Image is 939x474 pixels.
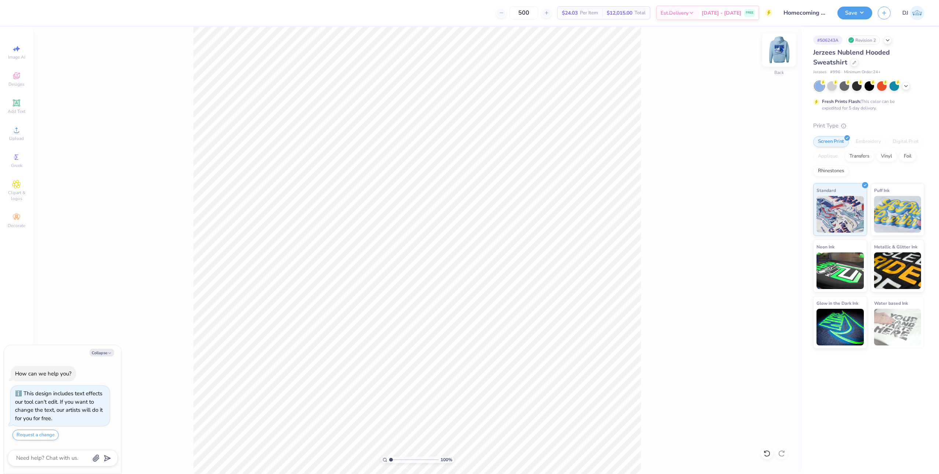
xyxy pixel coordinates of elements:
[813,136,849,147] div: Screen Print
[830,69,840,75] span: # 996
[15,370,72,377] div: How can we help you?
[778,5,832,20] input: Untitled Design
[813,166,849,177] div: Rhinestones
[816,196,864,233] img: Standard
[8,81,25,87] span: Designs
[822,98,912,111] div: This color can be expedited for 5 day delivery.
[902,9,908,17] span: DJ
[876,151,897,162] div: Vinyl
[910,6,924,20] img: Deep Jujhar Sidhu
[746,10,753,15] span: FREE
[661,9,688,17] span: Est. Delivery
[902,6,924,20] a: DJ
[702,9,741,17] span: [DATE] - [DATE]
[8,108,25,114] span: Add Text
[837,7,872,19] button: Save
[816,309,864,345] img: Glow in the Dark Ink
[813,48,890,67] span: Jerzees Nublend Hooded Sweatshirt
[816,252,864,289] img: Neon Ink
[813,69,826,75] span: Jerzees
[764,35,794,64] img: Back
[562,9,578,17] span: $24.03
[11,163,22,169] span: Greek
[813,36,843,45] div: # 506243A
[874,196,921,233] img: Puff Ink
[774,69,784,76] div: Back
[899,151,916,162] div: Foil
[12,430,59,440] button: Request a change
[874,186,889,194] span: Puff Ink
[509,6,538,19] input: – –
[874,299,908,307] span: Water based Ink
[441,456,452,463] span: 100 %
[816,243,834,251] span: Neon Ink
[874,243,917,251] span: Metallic & Glitter Ink
[8,223,25,229] span: Decorate
[822,99,861,104] strong: Fresh Prints Flash:
[8,54,25,60] span: Image AI
[845,151,874,162] div: Transfers
[846,36,880,45] div: Revision 2
[851,136,886,147] div: Embroidery
[874,309,921,345] img: Water based Ink
[813,122,924,130] div: Print Type
[635,9,646,17] span: Total
[816,186,836,194] span: Standard
[9,136,24,141] span: Upload
[874,252,921,289] img: Metallic & Glitter Ink
[607,9,632,17] span: $12,015.00
[89,349,114,356] button: Collapse
[844,69,881,75] span: Minimum Order: 24 +
[816,299,858,307] span: Glow in the Dark Ink
[888,136,924,147] div: Digital Print
[4,190,29,201] span: Clipart & logos
[15,390,103,422] div: This design includes text effects our tool can't edit. If you want to change the text, our artist...
[813,151,843,162] div: Applique
[580,9,598,17] span: Per Item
